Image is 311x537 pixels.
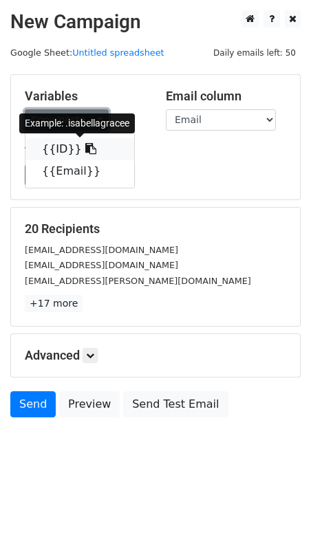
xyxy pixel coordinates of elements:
h5: Email column [166,89,286,104]
h5: Variables [25,89,145,104]
a: {{Email}} [25,160,134,182]
a: Send [10,391,56,417]
small: Google Sheet: [10,47,164,58]
h2: New Campaign [10,10,301,34]
span: Daily emails left: 50 [208,45,301,61]
small: [EMAIL_ADDRESS][PERSON_NAME][DOMAIN_NAME] [25,276,251,286]
h5: Advanced [25,348,286,363]
h5: 20 Recipients [25,221,286,237]
div: 聊天小组件 [242,471,311,537]
small: [EMAIL_ADDRESS][DOMAIN_NAME] [25,260,178,270]
a: Preview [59,391,120,417]
small: [EMAIL_ADDRESS][DOMAIN_NAME] [25,245,178,255]
a: Daily emails left: 50 [208,47,301,58]
a: {{ID}} [25,138,134,160]
a: Untitled spreadsheet [72,47,164,58]
div: Example: .isabellagracee [19,113,135,133]
a: Send Test Email [123,391,228,417]
a: +17 more [25,295,83,312]
iframe: Chat Widget [242,471,311,537]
